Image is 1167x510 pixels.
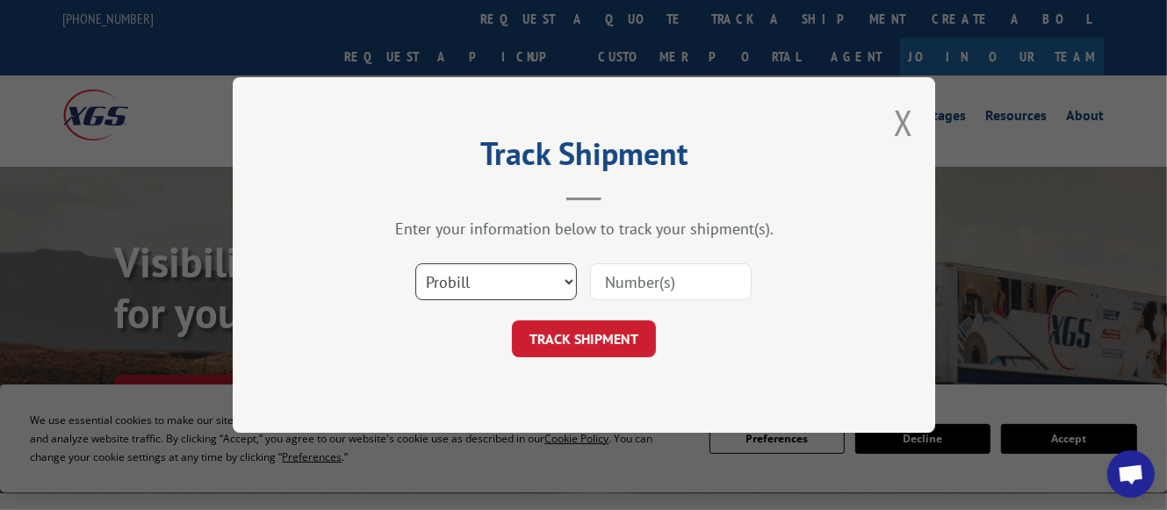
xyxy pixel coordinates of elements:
button: TRACK SHIPMENT [512,320,656,357]
div: Enter your information below to track your shipment(s). [321,219,847,239]
div: Open chat [1107,450,1155,498]
button: Close modal [894,99,913,146]
input: Number(s) [590,263,752,300]
h2: Track Shipment [321,141,847,175]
